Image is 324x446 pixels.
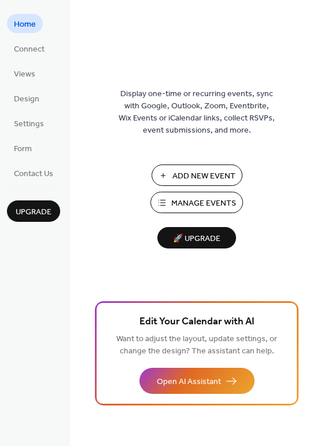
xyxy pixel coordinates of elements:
[7,200,60,222] button: Upgrade
[7,64,42,83] a: Views
[7,89,46,108] a: Design
[172,170,235,182] span: Add New Event
[14,168,53,180] span: Contact Us
[119,88,275,137] span: Display one-time or recurring events, sync with Google, Outlook, Zoom, Eventbrite, Wix Events or ...
[7,14,43,33] a: Home
[14,143,32,155] span: Form
[152,164,242,186] button: Add New Event
[14,68,35,81] span: Views
[150,192,243,213] button: Manage Events
[14,118,44,130] span: Settings
[157,376,221,388] span: Open AI Assistant
[14,19,36,31] span: Home
[14,93,39,105] span: Design
[171,198,236,210] span: Manage Events
[157,227,236,248] button: 🚀 Upgrade
[7,138,39,158] a: Form
[16,206,51,218] span: Upgrade
[139,368,255,394] button: Open AI Assistant
[164,231,229,247] span: 🚀 Upgrade
[139,314,255,330] span: Edit Your Calendar with AI
[7,39,51,58] a: Connect
[116,331,277,359] span: Want to adjust the layout, update settings, or change the design? The assistant can help.
[7,114,51,133] a: Settings
[7,163,60,182] a: Contact Us
[14,43,45,56] span: Connect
